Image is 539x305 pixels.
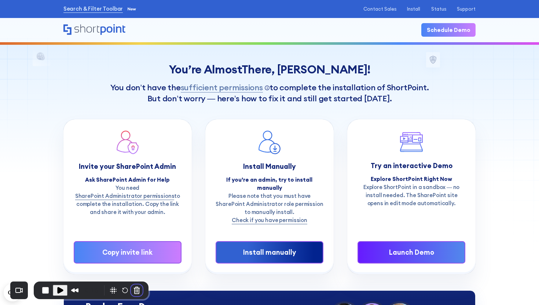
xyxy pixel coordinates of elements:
div: Install manually [227,247,312,258]
strong: Install Manually [243,162,296,171]
a: Search & Filter Toolbar [63,5,123,13]
a: Status [431,6,446,12]
p: Please note that you must have SharePoint Administrator role permission to manually install. [216,192,323,224]
div: Schedule Demo [427,26,470,34]
a: Install [407,6,420,12]
span: sufficient permissions [181,81,263,94]
a: Check if you have permission [232,216,307,224]
iframe: Chat Widget [407,220,539,305]
a: SharePoint Administrator permissions [75,192,175,200]
p: Explore ShortPoint in a sandbox — no install needed. The SharePoint site opens in edit mode autom... [357,183,465,207]
div: Launch Demo [369,247,454,258]
a: Copy invite link [74,241,181,264]
a: Schedule Demo [421,23,476,37]
strong: Try an interactive Demo [371,161,452,170]
a: Contact Sales [363,6,396,12]
p: You need to complete the installation. Copy the link and share it with your admin. [74,184,181,216]
a: Install manually [216,241,323,264]
strong: Invite your SharePoint Admin [79,162,176,171]
h1: You don’t have the to complete the installation of ShortPoint. But don’t worry — here’s how to fi... [63,81,476,104]
strong: If you're an admin, try to install manually [226,176,312,191]
strong: Explore ShortPoint Right Now [371,175,452,182]
a: Launch Demo [357,241,465,264]
span: There, [PERSON_NAME] [242,62,367,76]
a: Support [457,6,476,12]
a: Home [63,24,126,36]
div: You’re Almost ! [63,63,476,76]
strong: Ask SharePoint Admin for Help [85,176,170,183]
button: Open CMP widget [4,284,21,301]
div: Copy invite link [85,247,170,258]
